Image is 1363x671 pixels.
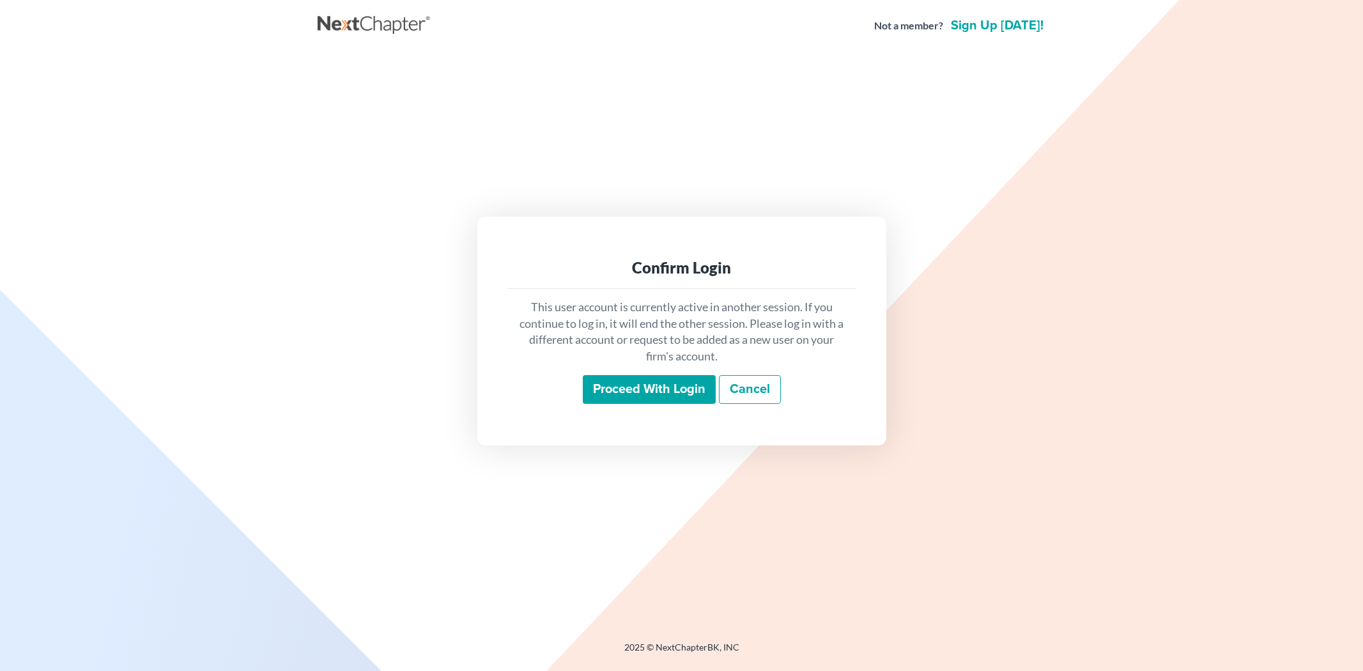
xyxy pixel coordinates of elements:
[318,641,1046,664] div: 2025 © NextChapterBK, INC
[583,375,716,405] input: Proceed with login
[518,258,845,278] div: Confirm Login
[948,19,1046,32] a: Sign up [DATE]!
[518,299,845,365] p: This user account is currently active in another session. If you continue to log in, it will end ...
[874,19,943,33] strong: Not a member?
[719,375,781,405] a: Cancel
